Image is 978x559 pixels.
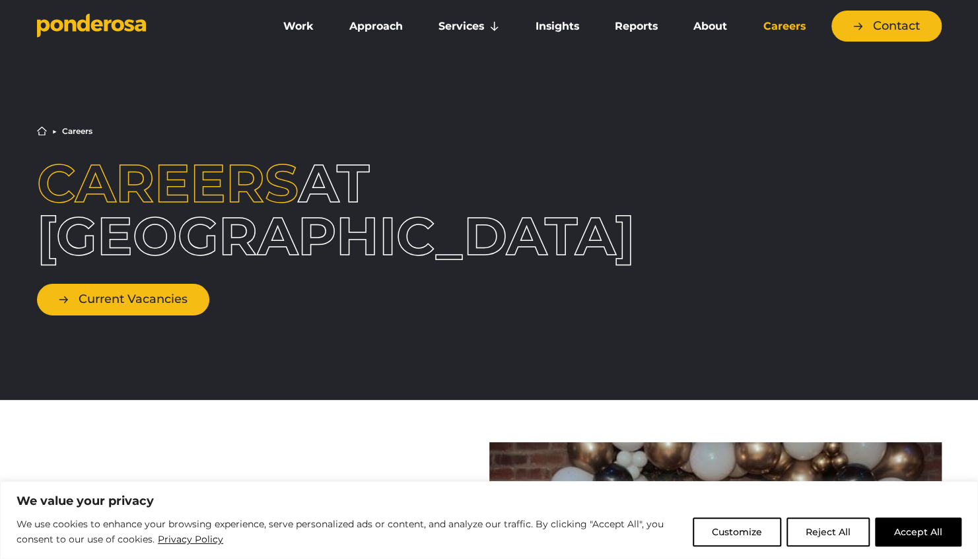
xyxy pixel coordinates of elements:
a: Go to homepage [37,13,248,40]
a: About [678,13,742,40]
button: Customize [693,517,781,546]
a: Privacy Policy [157,531,224,547]
li: ▶︎ [52,127,57,135]
a: Contact [831,11,942,42]
a: Reports [600,13,673,40]
a: Home [37,126,47,136]
a: Insights [520,13,594,40]
h1: at [GEOGRAPHIC_DATA] [37,157,402,263]
p: We use cookies to enhance your browsing experience, serve personalized ads or content, and analyz... [17,517,683,548]
li: Careers [62,127,92,135]
a: Services [423,13,514,40]
button: Reject All [786,517,870,546]
a: Approach [334,13,418,40]
button: Accept All [875,517,961,546]
p: We value your privacy [17,493,961,509]
a: Careers [748,13,820,40]
a: Current Vacancies [37,284,209,315]
a: Work [268,13,329,40]
span: Careers [37,151,298,215]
